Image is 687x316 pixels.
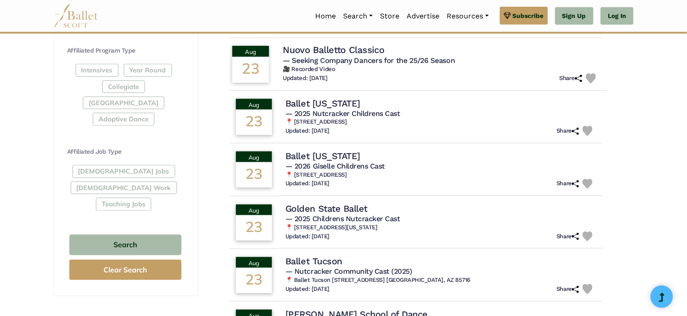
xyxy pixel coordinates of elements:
button: Clear Search [69,260,181,280]
a: Log In [601,7,633,25]
h4: Affiliated Program Type [67,46,184,55]
a: Search [339,7,376,26]
div: Aug [236,99,272,110]
span: — Seeking Company Dancers for the 25/26 Season [283,56,455,65]
h4: Affiliated Job Type [67,147,184,156]
h6: 📍 Ballet Tucson [STREET_ADDRESS] [GEOGRAPHIC_DATA], AZ 85716 [285,276,596,284]
a: Subscribe [500,7,548,25]
h6: Updated: [DATE] [285,127,330,135]
h4: Ballet [US_STATE] [285,98,360,109]
span: — Nutcracker Community Cast (2025) [285,267,412,276]
h6: Updated: [DATE] [285,180,330,187]
button: Search [69,235,181,256]
h4: Golden State Ballet [285,203,367,214]
h6: Share [556,233,579,240]
div: Aug [236,257,272,268]
div: 23 [236,162,272,187]
h4: Nuovo Balletto Classico [283,45,384,57]
a: Advertise [403,7,443,26]
a: Store [376,7,403,26]
h4: Ballet Tucson [285,255,342,267]
span: Subscribe [513,11,544,21]
a: Home [312,7,339,26]
h6: Updated: [DATE] [283,75,328,82]
h6: Share [556,285,579,293]
a: Resources [443,7,492,26]
div: Aug [236,151,272,162]
span: — 2025 Nutcracker Childrens Cast [285,109,400,118]
div: 23 [236,215,272,240]
h6: Share [560,75,583,82]
span: — 2026 Giselle Childrens Cast [285,162,385,170]
h6: 📍 [STREET_ADDRESS][US_STATE] [285,224,596,231]
div: 23 [236,110,272,135]
div: 23 [232,57,269,83]
h6: Share [556,180,579,187]
h6: Updated: [DATE] [285,233,330,240]
span: — 2025 Childrens Nutcracker Cast [285,214,400,223]
img: gem.svg [504,11,511,21]
div: 23 [236,268,272,293]
h6: 📍 [STREET_ADDRESS] [285,118,596,126]
div: Aug [232,46,269,57]
h6: 📍 [STREET_ADDRESS] [285,171,596,179]
h6: Share [556,127,579,135]
h6: 🎥 Recorded Video [283,66,600,73]
h4: Ballet [US_STATE] [285,150,360,162]
div: Aug [236,205,272,215]
h6: Updated: [DATE] [285,285,330,293]
a: Sign Up [555,7,593,25]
